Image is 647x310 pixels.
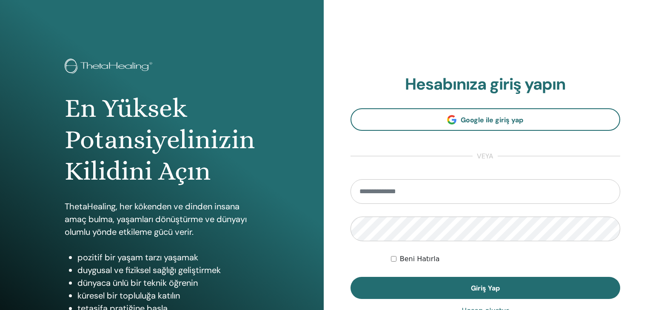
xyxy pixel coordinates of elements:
[471,284,500,293] span: Giriş Yap
[77,251,259,264] li: pozitif bir yaşam tarzı yaşamak
[400,254,440,264] label: Beni Hatırla
[351,277,621,299] button: Giriş Yap
[461,116,523,124] span: Google ile giriş yap
[65,93,259,187] h1: En Yüksek Potansiyelinizin Kilidini Açın
[77,264,259,276] li: duygusal ve fiziksel sağlığı geliştirmek
[65,200,259,238] p: ThetaHealing, her kökenden ve dinden insana amaç bulma, yaşamları dönüştürme ve dünyayı olumlu yö...
[473,151,498,161] span: veya
[351,108,621,131] a: Google ile giriş yap
[391,254,620,264] div: Keep me authenticated indefinitely or until I manually logout
[77,289,259,302] li: küresel bir topluluğa katılın
[77,276,259,289] li: dünyaca ünlü bir teknik öğrenin
[351,75,621,94] h2: Hesabınıza giriş yapın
